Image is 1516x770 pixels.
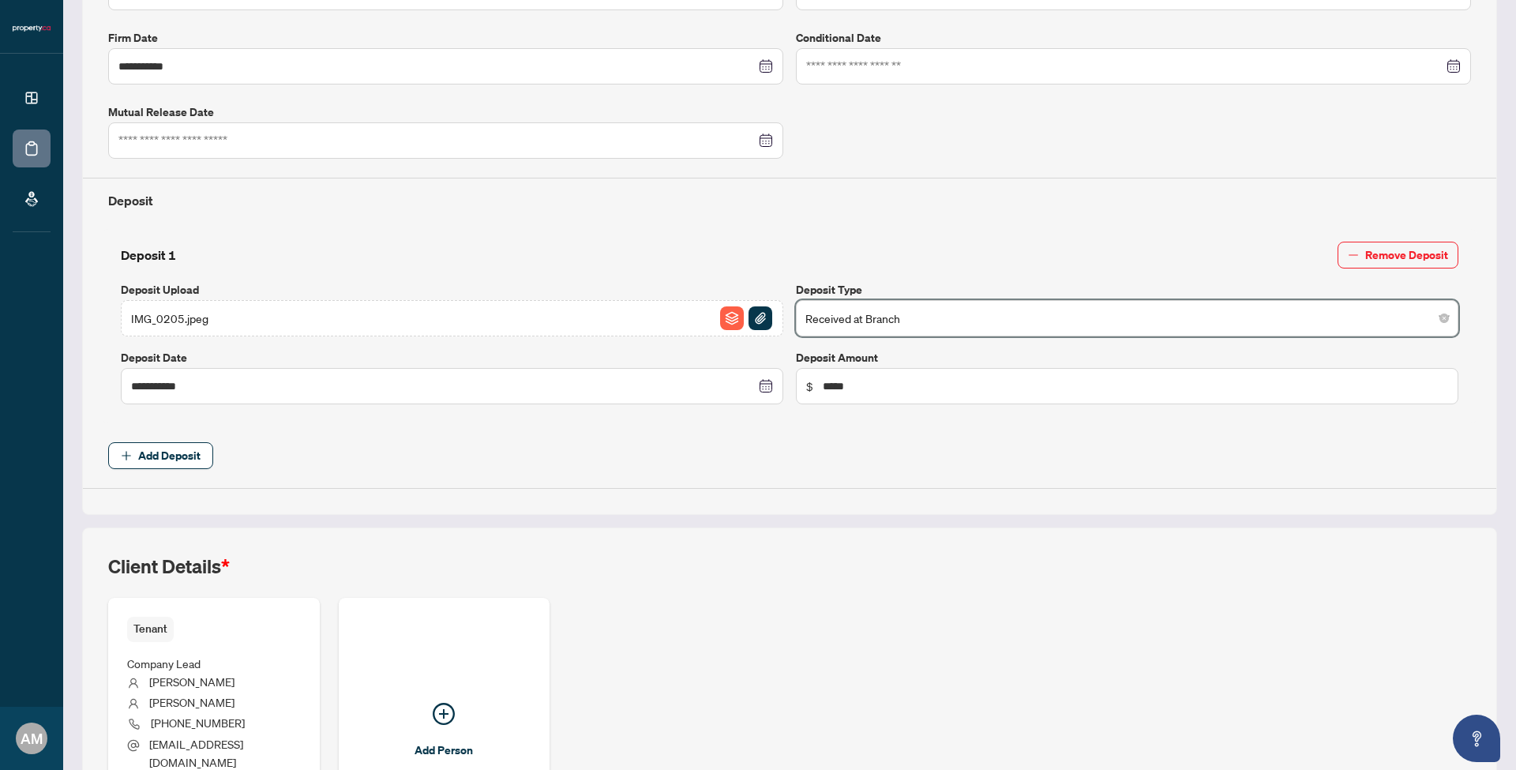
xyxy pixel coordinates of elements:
button: File Attachement [748,306,773,331]
label: Deposit Amount [796,349,1458,366]
button: Open asap [1453,715,1500,762]
span: Tenant [127,617,174,641]
label: Deposit Type [796,281,1458,299]
h4: Deposit [108,191,1471,210]
span: minus [1348,250,1359,261]
label: Firm Date [108,29,783,47]
span: AM [21,727,43,749]
label: Deposit Upload [121,281,783,299]
label: Conditional Date [796,29,1471,47]
span: [PHONE_NUMBER] [151,716,245,730]
h2: Client Details [108,554,230,579]
span: Company Lead [127,656,201,670]
img: File Attachement [749,306,772,330]
span: close-circle [1439,314,1449,323]
span: IMG_0205.jpegFile ArchiveFile Attachement [121,300,783,336]
span: plus-circle [433,703,455,725]
button: Remove Deposit [1338,242,1458,269]
span: plus [121,450,132,461]
span: Add Person [415,738,473,763]
span: $ [806,377,813,395]
span: [PERSON_NAME] [149,695,235,709]
button: Add Deposit [108,442,213,469]
img: File Archive [720,306,744,330]
span: [PERSON_NAME] [149,674,235,689]
img: logo [13,24,51,33]
label: Mutual Release Date [108,103,783,121]
span: Remove Deposit [1365,242,1448,268]
h4: Deposit 1 [121,246,176,265]
span: Add Deposit [138,443,201,468]
span: [EMAIL_ADDRESS][DOMAIN_NAME] [149,737,243,769]
span: IMG_0205.jpeg [131,310,208,327]
button: File Archive [719,306,745,331]
label: Deposit Date [121,349,783,366]
span: Received at Branch [805,303,1449,333]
